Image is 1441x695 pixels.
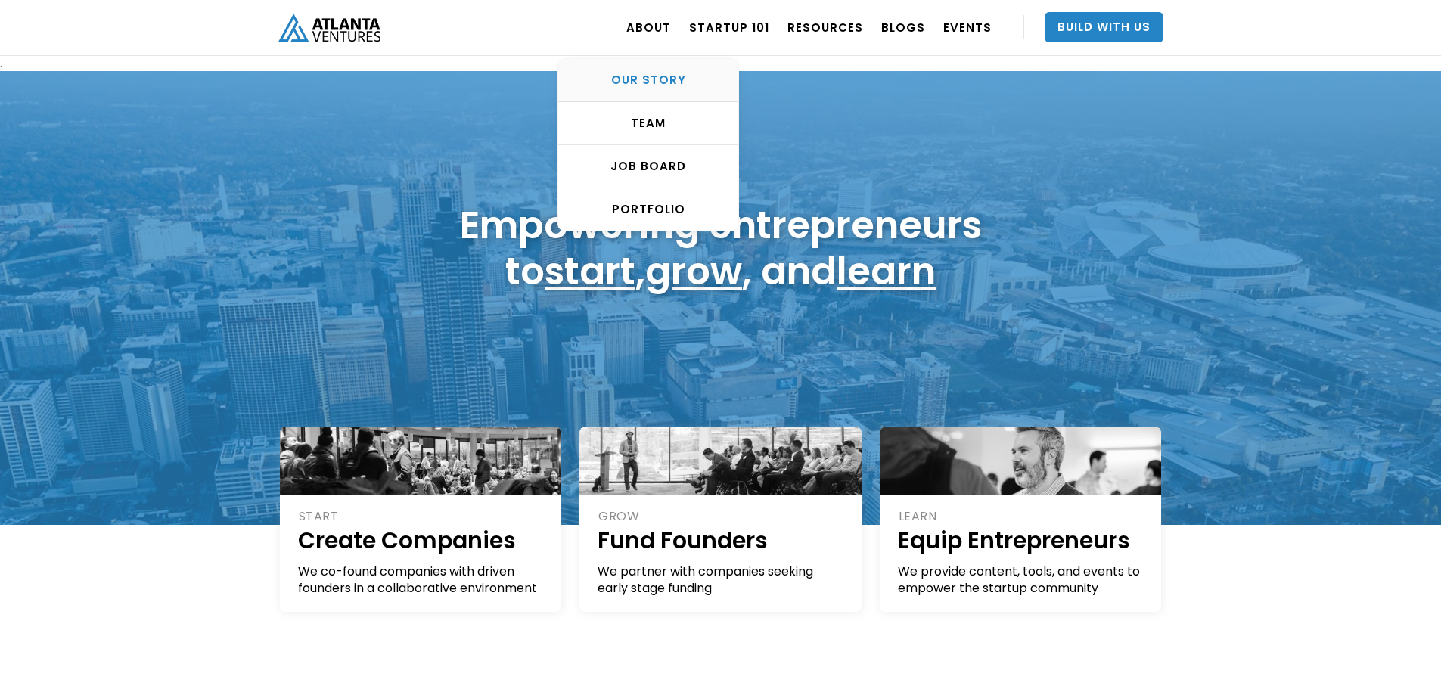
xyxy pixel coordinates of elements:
div: START [299,508,545,525]
a: LEARNEquip EntrepreneursWe provide content, tools, and events to empower the startup community [880,427,1162,612]
a: OUR STORY [558,59,738,102]
div: PORTFOLIO [558,202,738,217]
a: Build With Us [1045,12,1163,42]
div: Job Board [558,159,738,174]
div: We co-found companies with driven founders in a collaborative environment [298,563,545,597]
a: Job Board [558,145,738,188]
a: GROWFund FoundersWe partner with companies seeking early stage funding [579,427,862,612]
div: OUR STORY [558,73,738,88]
a: Startup 101 [689,6,769,48]
h1: Equip Entrepreneurs [898,525,1145,556]
h1: Empowering entrepreneurs to , , and [460,202,982,294]
a: EVENTS [943,6,992,48]
a: STARTCreate CompaniesWe co-found companies with driven founders in a collaborative environment [280,427,562,612]
h1: Fund Founders [598,525,845,556]
div: We partner with companies seeking early stage funding [598,563,845,597]
div: GROW [598,508,845,525]
a: start [545,244,635,298]
a: PORTFOLIO [558,188,738,231]
a: BLOGS [881,6,925,48]
a: RESOURCES [787,6,863,48]
h1: Create Companies [298,525,545,556]
a: grow [645,244,742,298]
div: We provide content, tools, and events to empower the startup community [898,563,1145,597]
a: learn [837,244,936,298]
div: TEAM [558,116,738,131]
a: ABOUT [626,6,671,48]
a: TEAM [558,102,738,145]
div: LEARN [899,508,1145,525]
